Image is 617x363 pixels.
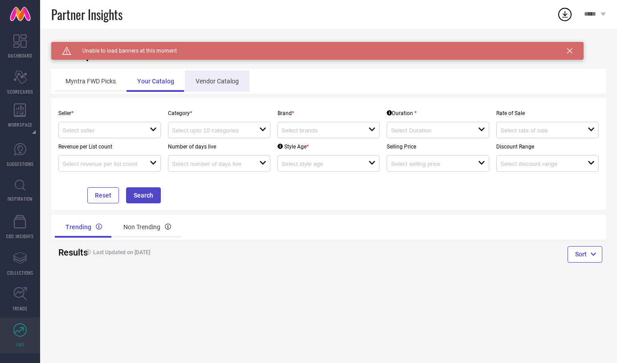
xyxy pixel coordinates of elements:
[278,110,380,116] p: Brand
[168,144,270,150] p: Number of days live
[172,127,250,134] input: Select upto 10 categories
[557,6,573,22] div: Open download list
[62,161,141,167] input: Select revenue per list count
[127,70,185,92] div: Your Catalog
[168,110,270,116] p: Category
[6,233,34,239] span: CDC INSIGHTS
[55,216,113,238] div: Trending
[58,110,161,116] p: Seller
[391,161,469,167] input: Select selling price
[81,249,299,256] h4: Last Updated on [DATE]
[62,127,141,134] input: Select seller
[496,110,599,116] p: Rate of Sale
[391,127,469,134] input: Select Duration
[8,52,32,59] span: DASHBOARD
[55,70,127,92] div: Myntra FWD Picks
[16,341,25,348] span: FWD
[126,187,161,203] button: Search
[387,144,489,150] p: Selling Price
[282,127,360,134] input: Select brands
[282,161,360,167] input: Select style age
[7,269,33,276] span: COLLECTIONS
[12,305,28,312] span: TRENDS
[51,5,123,24] span: Partner Insights
[71,48,177,54] span: Unable to load banners at this moment
[87,187,119,203] button: Reset
[387,110,417,116] div: Duration
[7,88,33,95] span: SCORECARDS
[500,127,579,134] input: Select rate of sale
[7,161,34,167] span: SUGGESTIONS
[113,216,182,238] div: Non Trending
[8,121,33,128] span: WORKSPACE
[8,195,33,202] span: INSPIRATION
[172,161,250,167] input: Select number of days live
[568,246,602,262] button: Sort
[58,144,161,150] p: Revenue per List count
[500,161,579,167] input: Select discount range
[496,144,599,150] p: Discount Range
[58,247,74,258] h2: Results
[278,144,309,150] div: Style Age
[185,70,249,92] div: Vendor Catalog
